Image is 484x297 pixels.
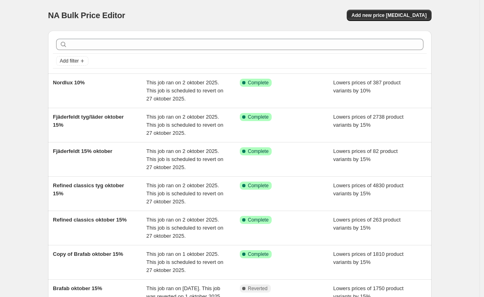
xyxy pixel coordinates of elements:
span: This job ran on 2 oktober 2025. This job is scheduled to revert on 27 oktober 2025. [147,217,224,239]
button: Add filter [56,56,88,66]
span: Complete [248,79,268,86]
span: Complete [248,182,268,189]
span: Lowers prices of 1810 product variants by 15% [333,251,404,265]
span: Brafab oktober 15% [53,285,102,291]
button: Add new price [MEDICAL_DATA] [347,10,432,21]
span: Lowers prices of 4830 product variants by 15% [333,182,404,197]
span: Fjäderfeldt 15% oktober [53,148,112,154]
span: This job ran on 1 oktober 2025. This job is scheduled to revert on 27 oktober 2025. [147,251,224,273]
span: Nordlux 10% [53,79,85,86]
span: Copy of Brafab oktober 15% [53,251,123,257]
span: This job ran on 2 oktober 2025. This job is scheduled to revert on 27 oktober 2025. [147,182,224,205]
span: Complete [248,251,268,257]
span: Lowers prices of 263 product variants by 15% [333,217,401,231]
span: Refined classics oktober 15% [53,217,127,223]
span: Lowers prices of 387 product variants by 10% [333,79,401,94]
span: Refined classics tyg oktober 15% [53,182,124,197]
span: This job ran on 2 oktober 2025. This job is scheduled to revert on 27 oktober 2025. [147,79,224,102]
span: This job ran on 2 oktober 2025. This job is scheduled to revert on 27 oktober 2025. [147,148,224,170]
span: Lowers prices of 2738 product variants by 15% [333,114,404,128]
span: Complete [248,148,268,155]
span: Complete [248,217,268,223]
span: Add new price [MEDICAL_DATA] [352,12,427,19]
span: Reverted [248,285,268,292]
span: Complete [248,114,268,120]
span: This job ran on 2 oktober 2025. This job is scheduled to revert on 27 oktober 2025. [147,114,224,136]
span: Fjäderfeldt tyg/läder oktober 15% [53,114,124,128]
span: NA Bulk Price Editor [48,11,125,20]
span: Add filter [60,58,79,64]
span: Lowers prices of 82 product variants by 15% [333,148,398,162]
